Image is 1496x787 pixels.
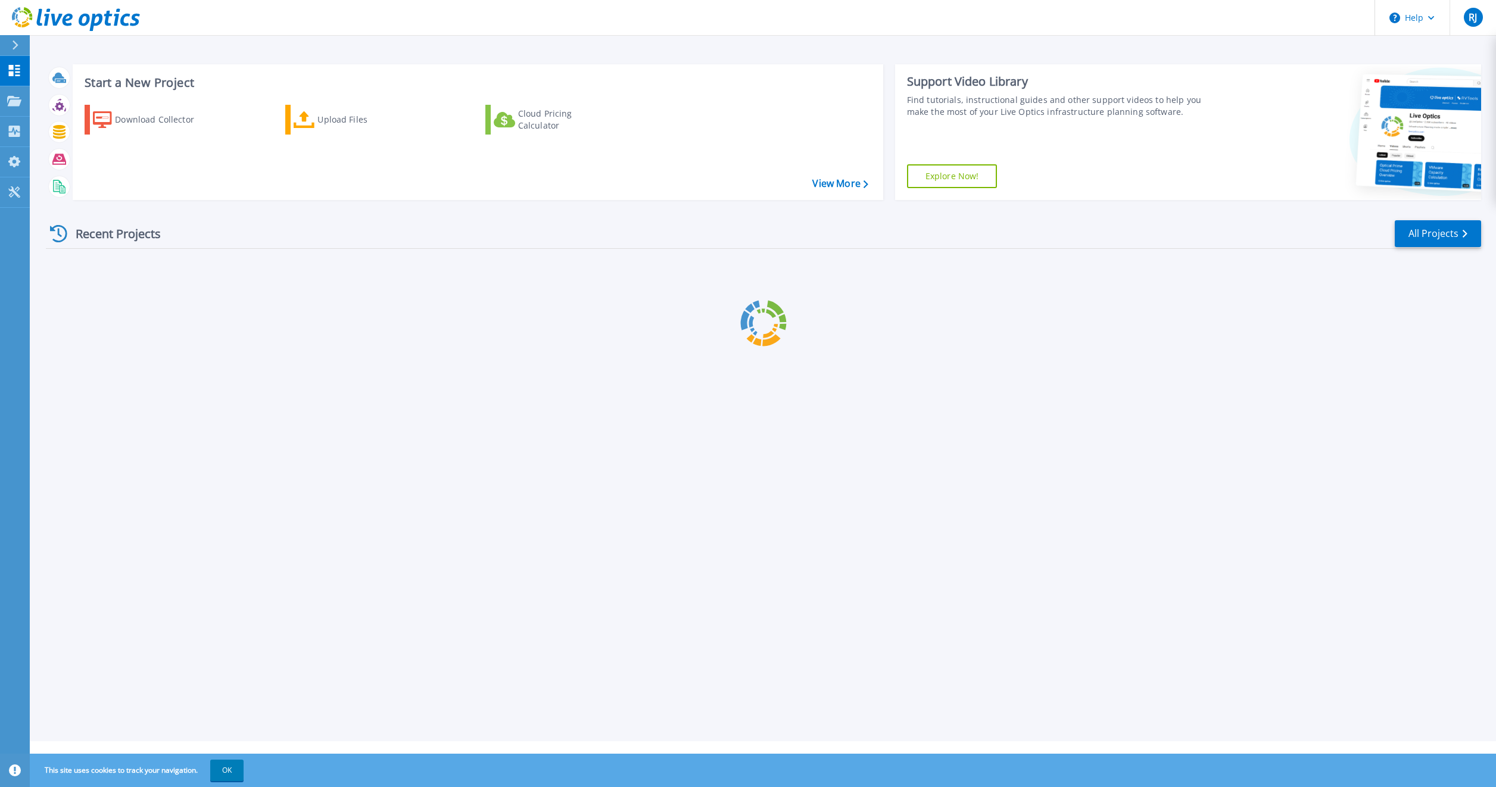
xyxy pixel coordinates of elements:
div: Support Video Library [907,74,1210,89]
div: Download Collector [115,108,210,132]
button: OK [210,760,244,781]
span: RJ [1469,13,1477,22]
a: Upload Files [285,105,418,135]
div: Upload Files [317,108,413,132]
a: Explore Now! [907,164,998,188]
a: Download Collector [85,105,217,135]
span: This site uses cookies to track your navigation. [33,760,244,781]
a: View More [812,178,868,189]
div: Cloud Pricing Calculator [518,108,613,132]
h3: Start a New Project [85,76,868,89]
div: Recent Projects [46,219,177,248]
a: All Projects [1395,220,1481,247]
a: Cloud Pricing Calculator [485,105,618,135]
div: Find tutorials, instructional guides and other support videos to help you make the most of your L... [907,94,1210,118]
